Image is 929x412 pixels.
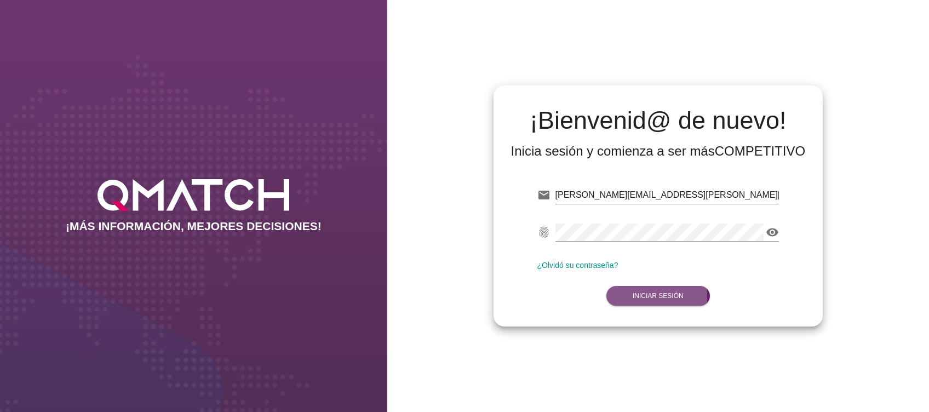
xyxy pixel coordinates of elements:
h2: ¡MÁS INFORMACIÓN, MEJORES DECISIONES! [66,220,322,233]
i: fingerprint [537,226,550,239]
button: Iniciar Sesión [606,286,710,306]
input: E-mail [555,186,779,204]
strong: COMPETITIVO [715,144,805,158]
a: ¿Olvidó su contraseña? [537,261,618,270]
i: email [537,188,550,202]
div: Inicia sesión y comienza a ser más [511,142,806,160]
h2: ¡Bienvenid@ de nuevo! [511,107,806,134]
i: visibility [766,226,779,239]
strong: Iniciar Sesión [633,292,684,300]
